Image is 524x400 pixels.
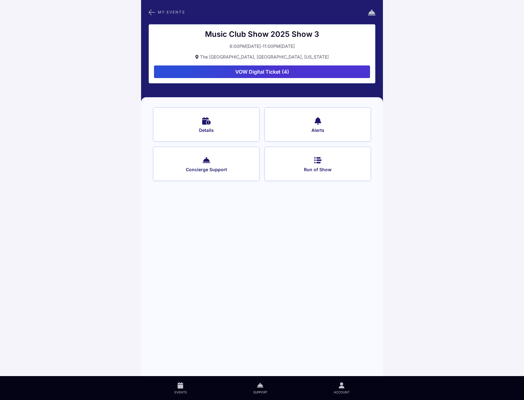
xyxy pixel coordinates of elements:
button: VOW Digital Ticket (4) [154,65,370,78]
div: Music Club Show 2025 Show 3 [154,30,370,39]
button: My Events [149,8,185,16]
button: Alerts [265,107,371,142]
div: 11:00PM[DATE] [263,43,295,50]
span: My Events [158,10,185,14]
button: 6:00PM[DATE]-11:00PM[DATE] [154,43,370,50]
span: Support [253,390,267,394]
div: 6:00PM[DATE] [230,43,261,50]
a: Support [220,376,300,400]
span: Events [174,390,187,394]
span: The [GEOGRAPHIC_DATA], [GEOGRAPHIC_DATA], [US_STATE] [200,54,329,59]
button: The [GEOGRAPHIC_DATA], [GEOGRAPHIC_DATA], [US_STATE] [154,54,370,60]
button: Details [153,107,259,142]
button: Concierge Support [153,147,259,181]
a: Events [141,376,220,400]
span: Run of Show [273,167,362,172]
span: Alerts [273,127,362,133]
span: Details [162,127,251,133]
span: Account [334,390,350,394]
button: Run of Show [265,147,371,181]
a: Account [301,376,383,400]
span: Concierge Support [162,167,251,172]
